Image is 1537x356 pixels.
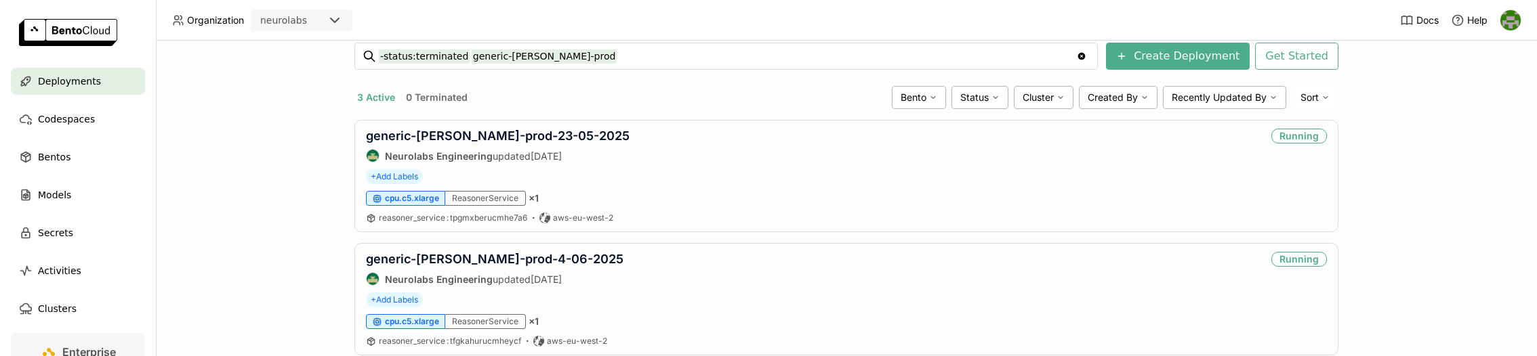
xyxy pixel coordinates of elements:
[1271,129,1327,143] div: Running
[403,89,470,106] button: 0 Terminated
[1014,86,1073,109] div: Cluster
[901,91,926,104] span: Bento
[1172,91,1267,104] span: Recently Updated By
[447,213,449,223] span: :
[38,73,101,89] span: Deployments
[1451,14,1488,27] div: Help
[379,336,521,347] a: reasoner_service:tfgkahurucmheycf
[38,111,95,127] span: Codespaces
[951,86,1008,109] div: Status
[379,213,527,223] a: reasoner_service:tpgmxberucmhe7a6
[529,315,539,328] span: × 1
[1079,86,1157,109] div: Created By
[367,273,379,285] img: Neurolabs Engineering
[366,129,630,143] a: generic-[PERSON_NAME]-prod-23-05-2025
[11,143,145,171] a: Bentos
[367,150,379,162] img: Neurolabs Engineering
[38,149,70,165] span: Bentos
[529,192,539,204] span: × 1
[1500,10,1521,30] img: Toby Thomas
[379,45,1076,67] input: Search
[366,272,623,286] div: updated
[38,301,77,317] span: Clusters
[366,169,423,184] span: +Add Labels
[11,257,145,284] a: Activities
[366,149,630,162] div: updated
[379,336,521,346] span: reasoner_service tfgkahurucmheycf
[1292,86,1338,109] div: Sort
[445,314,526,329] div: ReasonerService
[553,213,613,223] span: aws-eu-west-2
[11,68,145,95] a: Deployments
[385,150,493,162] strong: Neurolabs Engineering
[11,106,145,133] a: Codespaces
[385,273,493,285] strong: Neurolabs Engineering
[1300,91,1319,104] span: Sort
[366,292,423,307] span: +Add Labels
[38,225,73,241] span: Secrets
[385,316,439,327] span: cpu.c5.xlarge
[547,336,607,347] span: aws-eu-west-2
[531,273,562,285] span: [DATE]
[260,14,307,27] div: neurolabs
[1416,14,1439,26] span: Docs
[11,219,145,246] a: Secrets
[1400,14,1439,27] a: Docs
[308,14,310,28] input: Selected neurolabs.
[447,336,449,346] span: :
[1271,252,1327,267] div: Running
[1076,51,1087,62] svg: Clear value
[1255,43,1338,70] button: Get Started
[1467,14,1488,26] span: Help
[187,14,244,26] span: Organization
[11,181,145,208] a: Models
[11,295,145,322] a: Clusters
[366,252,623,266] a: generic-[PERSON_NAME]-prod-4-06-2025
[1023,91,1054,104] span: Cluster
[354,89,398,106] button: 3 Active
[960,91,989,104] span: Status
[379,213,527,223] span: reasoner_service tpgmxberucmhe7a6
[38,187,71,203] span: Models
[1163,86,1286,109] div: Recently Updated By
[38,263,81,279] span: Activities
[892,86,946,109] div: Bento
[19,19,117,46] img: logo
[1106,43,1250,70] button: Create Deployment
[1088,91,1138,104] span: Created By
[385,193,439,204] span: cpu.c5.xlarge
[445,191,526,206] div: ReasonerService
[531,150,562,162] span: [DATE]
